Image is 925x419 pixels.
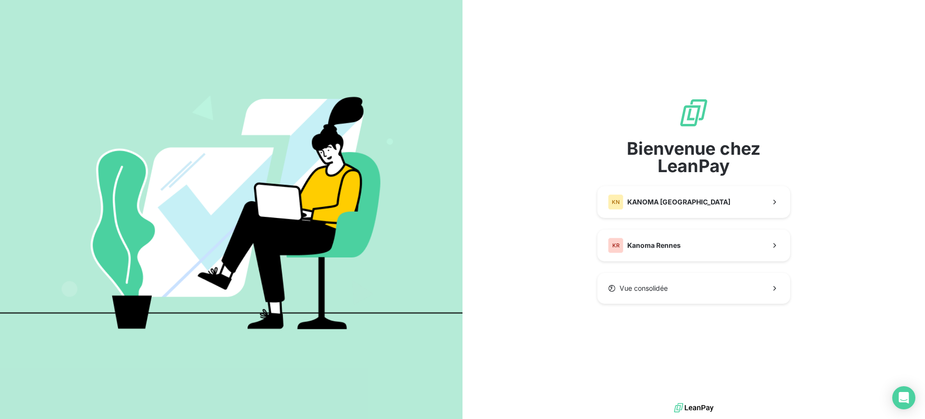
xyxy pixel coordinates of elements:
span: Vue consolidée [620,284,668,293]
span: Bienvenue chez LeanPay [597,140,790,175]
button: KNKANOMA [GEOGRAPHIC_DATA] [597,186,790,218]
img: logo [674,401,714,415]
div: KR [608,238,623,253]
img: logo sigle [678,97,709,128]
span: KANOMA [GEOGRAPHIC_DATA] [627,197,730,207]
button: Vue consolidée [597,273,790,304]
span: Kanoma Rennes [627,241,681,250]
div: KN [608,194,623,210]
div: Open Intercom Messenger [892,386,915,409]
button: KRKanoma Rennes [597,230,790,261]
